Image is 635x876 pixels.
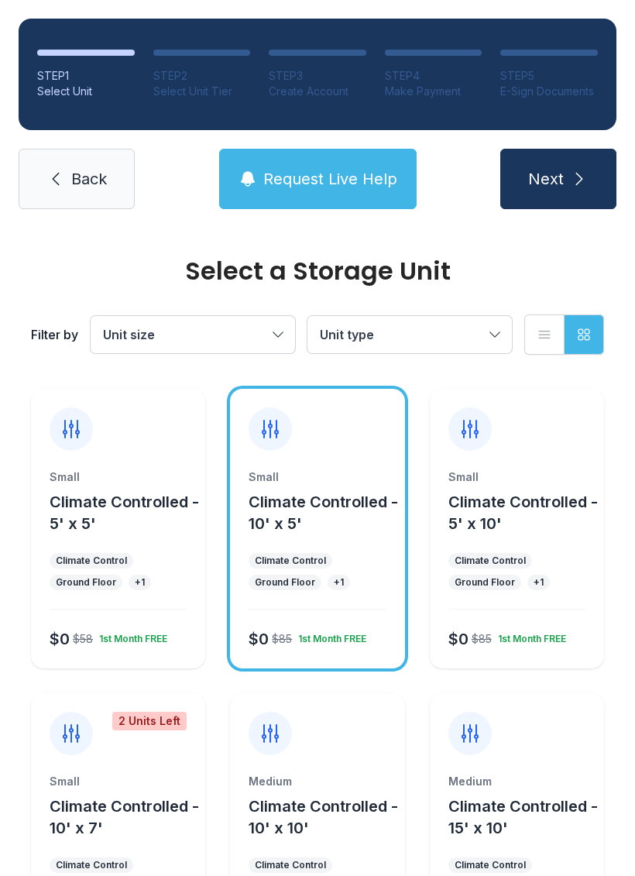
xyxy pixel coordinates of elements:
div: Climate Control [56,859,127,871]
div: Ground Floor [56,576,116,589]
div: Climate Control [455,555,526,567]
div: Medium [448,774,585,789]
div: STEP 2 [153,68,251,84]
div: 2 Units Left [112,712,187,730]
div: 1st Month FREE [93,627,167,645]
div: STEP 1 [37,68,135,84]
div: + 1 [135,576,145,589]
div: + 1 [534,576,544,589]
div: $0 [50,628,70,650]
div: $58 [73,631,93,647]
div: Create Account [269,84,366,99]
div: STEP 5 [500,68,598,84]
div: Small [50,774,187,789]
div: STEP 3 [269,68,366,84]
span: Climate Controlled - 10' x 7' [50,797,199,837]
span: Climate Controlled - 10' x 10' [249,797,398,837]
div: Small [249,469,386,485]
span: Back [71,168,107,190]
button: Climate Controlled - 15' x 10' [448,795,598,839]
div: E-Sign Documents [500,84,598,99]
div: Small [50,469,187,485]
button: Climate Controlled - 5' x 5' [50,491,199,534]
div: Select Unit [37,84,135,99]
div: STEP 4 [385,68,482,84]
div: $0 [448,628,469,650]
span: Unit type [320,327,374,342]
span: Climate Controlled - 5' x 5' [50,493,199,533]
button: Climate Controlled - 10' x 5' [249,491,398,534]
div: $85 [472,631,492,647]
div: Small [448,469,585,485]
button: Climate Controlled - 10' x 7' [50,795,199,839]
div: Climate Control [455,859,526,871]
span: Next [528,168,564,190]
div: Select Unit Tier [153,84,251,99]
div: + 1 [334,576,344,589]
div: Select a Storage Unit [31,259,604,283]
button: Climate Controlled - 10' x 10' [249,795,398,839]
div: Make Payment [385,84,482,99]
span: Unit size [103,327,155,342]
button: Unit size [91,316,295,353]
div: Climate Control [255,859,326,871]
div: Climate Control [255,555,326,567]
div: $85 [272,631,292,647]
div: Medium [249,774,386,789]
div: 1st Month FREE [492,627,566,645]
div: Ground Floor [455,576,515,589]
span: Request Live Help [263,168,397,190]
button: Unit type [307,316,512,353]
div: Climate Control [56,555,127,567]
span: Climate Controlled - 15' x 10' [448,797,598,837]
span: Climate Controlled - 10' x 5' [249,493,398,533]
div: 1st Month FREE [292,627,366,645]
div: Filter by [31,325,78,344]
div: Ground Floor [255,576,315,589]
div: $0 [249,628,269,650]
span: Climate Controlled - 5' x 10' [448,493,598,533]
button: Climate Controlled - 5' x 10' [448,491,598,534]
